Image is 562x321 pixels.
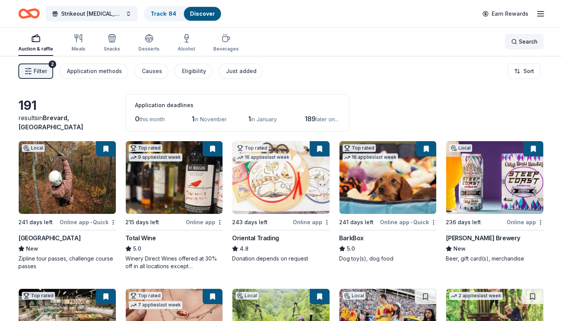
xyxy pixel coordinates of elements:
button: Eligibility [174,64,212,79]
div: 241 days left [339,218,374,227]
div: Top rated [129,292,162,300]
div: Alcohol [178,46,195,52]
div: Zipline tour passes, challenge course passes [18,255,116,270]
span: • [90,219,92,225]
div: results [18,113,116,132]
span: Brevard, [GEOGRAPHIC_DATA] [18,114,83,131]
div: Auction & raffle [18,46,53,52]
img: Image for Highlands Aerial Park [19,141,116,214]
button: Strikeout [MEDICAL_DATA] [46,6,138,21]
button: Causes [134,64,168,79]
button: Beverages [213,31,239,56]
div: Local [449,144,472,152]
span: New [453,244,466,253]
a: Image for Oriental TradingTop rated16 applieslast week243 days leftOnline appOriental Trading4.8D... [232,141,330,262]
a: Home [18,5,40,23]
div: Top rated [236,144,269,152]
div: Snacks [104,46,120,52]
div: Online app Quick [380,217,437,227]
a: Earn Rewards [478,7,533,21]
button: Alcohol [178,31,195,56]
div: Online app Quick [60,217,116,227]
div: 9 applies last week [129,153,182,161]
div: [PERSON_NAME] Brewery [446,233,520,243]
button: Desserts [138,31,159,56]
div: 16 applies last week [343,153,398,161]
div: 215 days left [125,218,159,227]
div: Online app [186,217,223,227]
button: Application methods [59,64,128,79]
div: Beer, gift card(s), merchandise [446,255,544,262]
div: Application methods [67,67,122,76]
a: Image for Oskar Blues BreweryLocal236 days leftOnline app[PERSON_NAME] BreweryNewBeer, gift card(... [446,141,544,262]
span: 189 [305,115,316,123]
button: Track· 84Discover [144,6,222,21]
div: Application deadlines [135,101,340,110]
a: Discover [190,10,215,17]
a: Track· 84 [151,10,176,17]
span: 1 [192,115,194,123]
a: Image for Total WineTop rated9 applieslast week215 days leftOnline appTotal Wine5.0Winery Direct ... [125,141,223,270]
button: Filter2 [18,64,53,79]
div: Top rated [343,144,376,152]
div: Just added [226,67,257,76]
div: 191 [18,98,116,113]
div: Dog toy(s), dog food [339,255,437,262]
div: 2 [49,60,56,68]
div: Top rated [22,292,55,300]
div: Causes [142,67,162,76]
div: Winery Direct Wines offered at 30% off in all locations except [GEOGRAPHIC_DATA], [GEOGRAPHIC_DAT... [125,255,223,270]
span: 4.8 [240,244,249,253]
img: Image for BarkBox [339,141,437,214]
div: Local [236,292,258,300]
img: Image for Oriental Trading [232,141,330,214]
div: Oriental Trading [232,233,279,243]
div: 243 days left [232,218,268,227]
span: 5.0 [347,244,355,253]
span: later on... [316,116,338,122]
span: this month [140,116,165,122]
div: 236 days left [446,218,481,227]
button: Search [505,34,544,49]
img: Image for Oskar Blues Brewery [446,141,543,214]
div: Top rated [129,144,162,152]
span: New [26,244,38,253]
div: 7 applies last week [129,301,182,309]
div: Online app [293,217,330,227]
div: Meals [71,46,85,52]
div: 2 applies last week [449,292,503,300]
a: Image for BarkBoxTop rated16 applieslast week241 days leftOnline app•QuickBarkBox5.0Dog toy(s), d... [339,141,437,262]
button: Snacks [104,31,120,56]
span: in November [194,116,227,122]
span: Strikeout [MEDICAL_DATA] [61,9,122,18]
span: Filter [34,67,47,76]
div: Donation depends on request [232,255,330,262]
div: Beverages [213,46,239,52]
div: Total Wine [125,233,156,243]
button: Meals [71,31,85,56]
div: 241 days left [18,218,53,227]
span: in [18,114,83,131]
div: Local [22,144,45,152]
div: Local [343,292,365,300]
span: 5.0 [133,244,141,253]
img: Image for Total Wine [126,141,223,214]
span: Sort [523,67,534,76]
span: • [411,219,412,225]
div: Eligibility [182,67,206,76]
div: BarkBox [339,233,364,243]
button: Just added [218,64,263,79]
button: Auction & raffle [18,31,53,56]
span: 1 [248,115,251,123]
span: Search [519,37,538,46]
div: 16 applies last week [236,153,291,161]
div: [GEOGRAPHIC_DATA] [18,233,81,243]
div: Online app [507,217,544,227]
a: Image for Highlands Aerial ParkLocal241 days leftOnline app•Quick[GEOGRAPHIC_DATA]NewZipline tour... [18,141,116,270]
span: 0 [135,115,140,123]
span: in January [251,116,277,122]
div: Desserts [138,46,159,52]
button: Sort [508,64,541,79]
